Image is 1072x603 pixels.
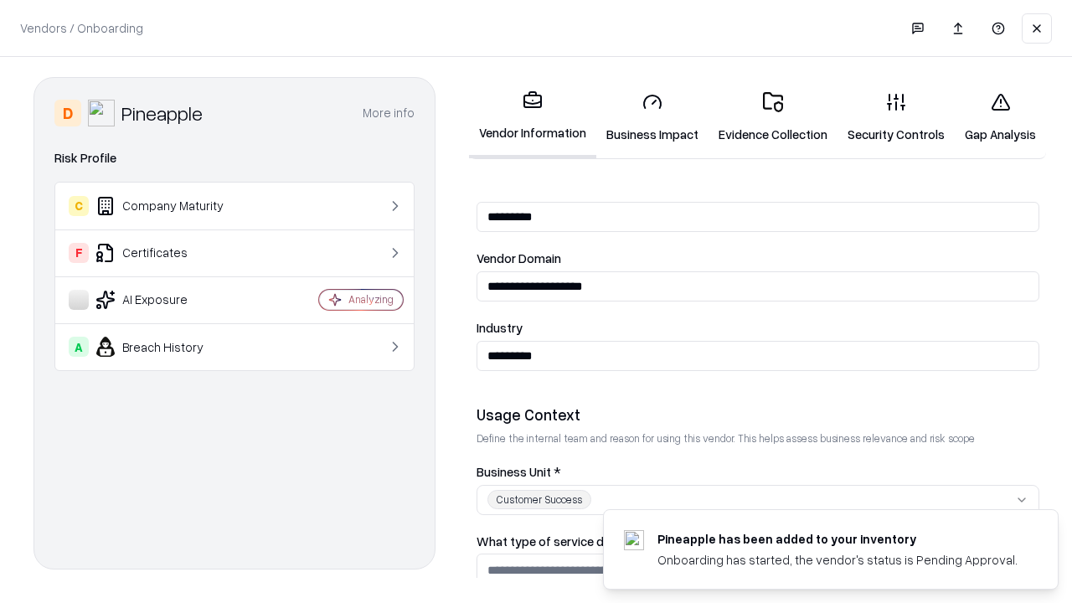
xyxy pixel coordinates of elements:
[20,19,143,37] p: Vendors / Onboarding
[69,196,89,216] div: C
[477,405,1039,425] div: Usage Context
[487,490,591,509] div: Customer Success
[69,337,89,357] div: A
[121,100,203,126] div: Pineapple
[477,485,1039,515] button: Customer Success
[657,530,1018,548] div: Pineapple has been added to your inventory
[477,322,1039,334] label: Industry
[69,290,269,310] div: AI Exposure
[477,252,1039,265] label: Vendor Domain
[837,79,955,157] a: Security Controls
[596,79,709,157] a: Business Impact
[88,100,115,126] img: Pineapple
[348,292,394,307] div: Analyzing
[69,243,89,263] div: F
[69,196,269,216] div: Company Maturity
[69,243,269,263] div: Certificates
[624,530,644,550] img: pineappleenergy.com
[54,100,81,126] div: D
[709,79,837,157] a: Evidence Collection
[363,98,415,128] button: More info
[955,79,1046,157] a: Gap Analysis
[477,466,1039,478] label: Business Unit *
[54,148,415,168] div: Risk Profile
[477,535,1039,548] label: What type of service does the vendor provide? *
[469,77,596,158] a: Vendor Information
[69,337,269,357] div: Breach History
[657,551,1018,569] div: Onboarding has started, the vendor's status is Pending Approval.
[477,431,1039,446] p: Define the internal team and reason for using this vendor. This helps assess business relevance a...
